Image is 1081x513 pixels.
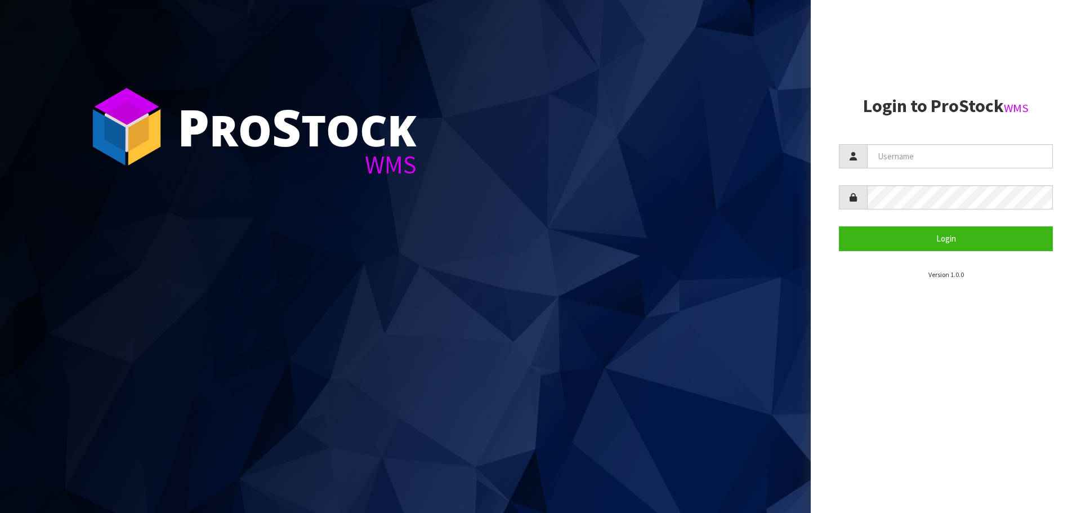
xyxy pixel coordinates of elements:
[928,270,964,279] small: Version 1.0.0
[839,96,1053,116] h2: Login to ProStock
[1004,101,1029,115] small: WMS
[84,84,169,169] img: ProStock Cube
[839,226,1053,251] button: Login
[867,144,1053,168] input: Username
[177,152,417,177] div: WMS
[177,101,417,152] div: ro tock
[272,92,301,161] span: S
[177,92,209,161] span: P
